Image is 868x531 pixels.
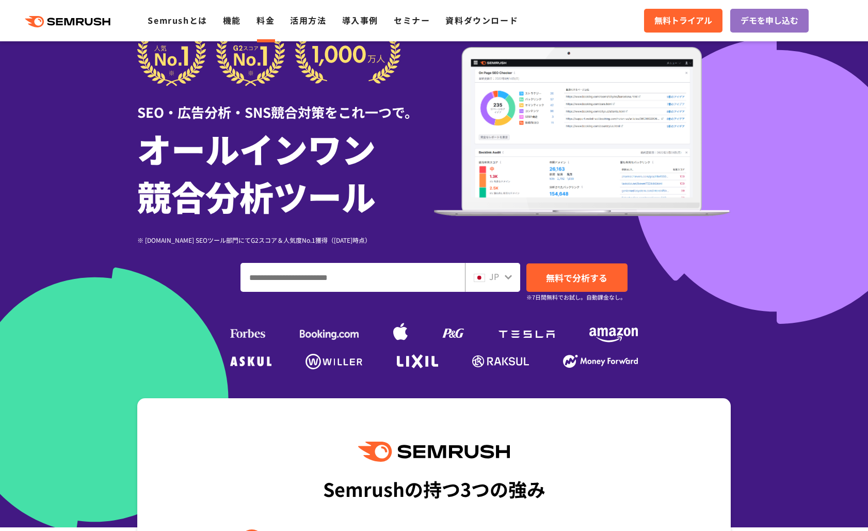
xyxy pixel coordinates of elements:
[358,442,510,462] img: Semrush
[137,124,434,220] h1: オールインワン 競合分析ツール
[137,86,434,122] div: SEO・広告分析・SNS競合対策をこれ一つで。
[241,263,464,291] input: ドメイン、キーワードまたはURLを入力してください
[546,271,607,284] span: 無料で分析する
[137,235,434,245] div: ※ [DOMAIN_NAME] SEOツール部門にてG2スコア＆人気度No.1獲得（[DATE]時点）
[644,9,722,33] a: 無料トライアル
[730,9,809,33] a: デモを申し込む
[323,470,545,508] div: Semrushの持つ3つの強み
[445,14,518,26] a: 資料ダウンロード
[290,14,326,26] a: 活用方法
[654,14,712,27] span: 無料トライアル
[526,292,626,302] small: ※7日間無料でお試し。自動課金なし。
[148,14,207,26] a: Semrushとは
[256,14,275,26] a: 料金
[342,14,378,26] a: 導入事例
[394,14,430,26] a: セミナー
[489,270,499,283] span: JP
[741,14,798,27] span: デモを申し込む
[526,263,628,292] a: 無料で分析する
[223,14,241,26] a: 機能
